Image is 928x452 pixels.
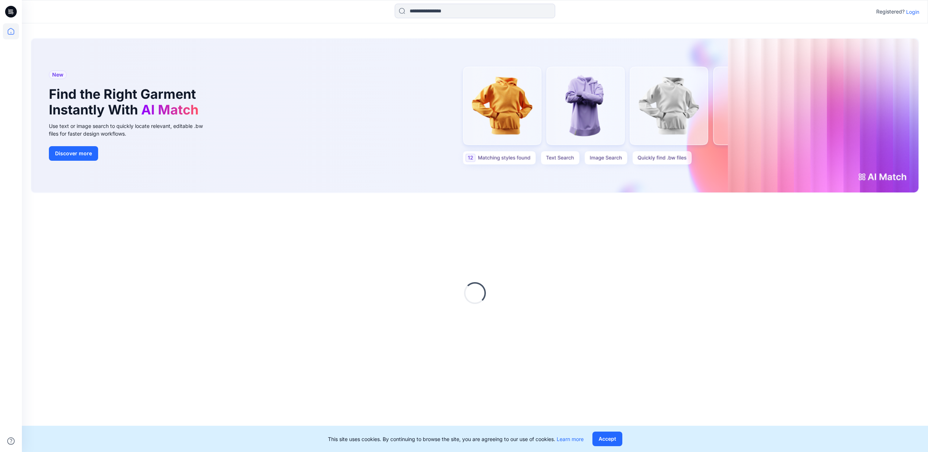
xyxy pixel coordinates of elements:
[49,122,213,137] div: Use text or image search to quickly locate relevant, editable .bw files for faster design workflows.
[141,102,198,118] span: AI Match
[328,435,584,443] p: This site uses cookies. By continuing to browse the site, you are agreeing to our use of cookies.
[557,436,584,442] a: Learn more
[52,70,63,79] span: New
[592,432,622,446] button: Accept
[876,7,905,16] p: Registered?
[906,8,919,16] p: Login
[49,86,202,118] h1: Find the Right Garment Instantly With
[49,146,98,161] button: Discover more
